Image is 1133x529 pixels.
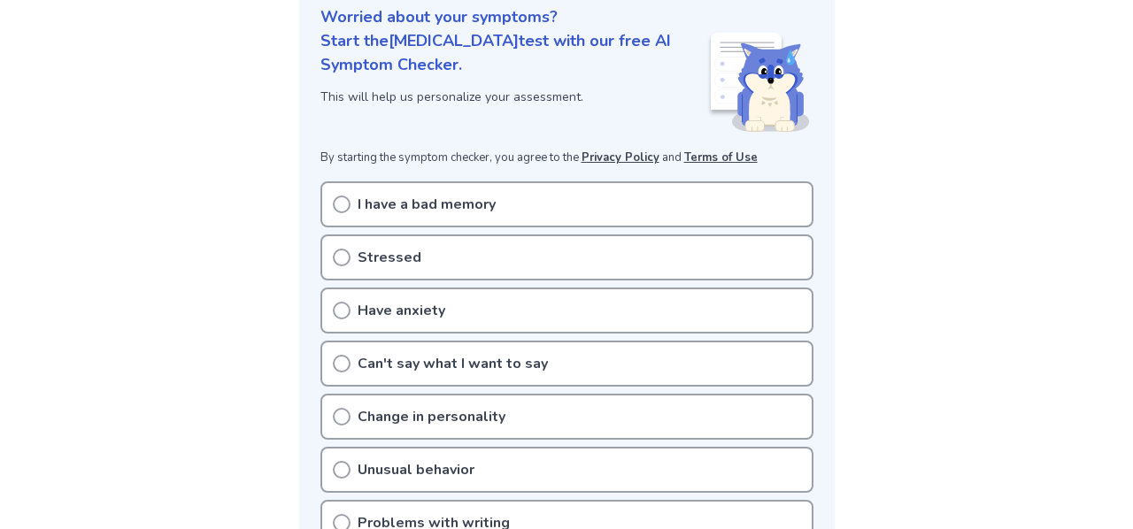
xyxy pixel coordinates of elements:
[358,194,496,215] p: I have a bad memory
[582,149,659,165] a: Privacy Policy
[358,300,445,321] p: Have anxiety
[358,459,474,480] p: Unusual behavior
[684,149,758,165] a: Terms of Use
[358,353,548,374] p: Can't say what I want to say
[320,29,707,77] p: Start the [MEDICAL_DATA] test with our free AI Symptom Checker.
[358,406,505,427] p: Change in personality
[358,247,421,268] p: Stressed
[320,88,707,106] p: This will help us personalize your assessment.
[707,33,810,132] img: Shiba
[320,149,813,167] p: By starting the symptom checker, you agree to the and
[320,5,813,29] p: Worried about your symptoms?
